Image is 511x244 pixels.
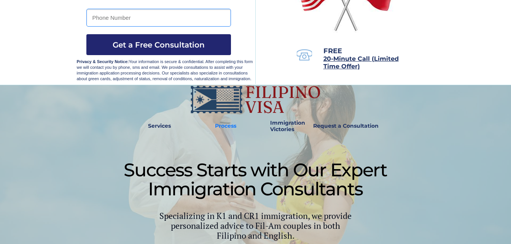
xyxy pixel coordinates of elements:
[211,117,240,135] a: Process
[77,59,253,81] span: Your information is secure & confidential. After completing this form we will contact you by phon...
[313,122,379,129] strong: Request a Consultation
[323,47,342,55] span: FREE
[323,56,399,70] a: 20-Minute Call (Limited Time Offer)
[310,117,382,135] a: Request a Consultation
[86,34,231,55] button: Get a Free Consultation
[77,59,129,64] strong: Privacy & Security Notice:
[323,55,399,70] span: 20-Minute Call (Limited Time Offer)
[270,119,305,133] strong: Immigration Victories
[148,122,171,129] strong: Services
[215,122,236,129] strong: Process
[86,9,231,27] input: Phone Number
[159,210,352,241] span: Specializing in K1 and CR1 immigration, we provide personalized advice to Fil-Am couples in both ...
[267,117,293,135] a: Immigration Victories
[143,117,176,135] a: Services
[86,40,231,49] span: Get a Free Consultation
[124,159,387,200] span: Success Starts with Our Expert Immigration Consultants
